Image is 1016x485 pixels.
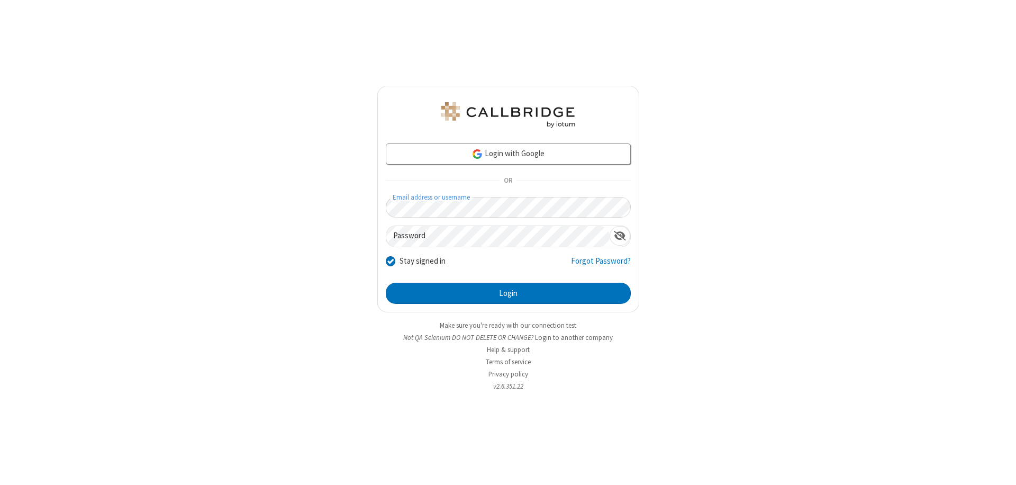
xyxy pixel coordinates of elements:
label: Stay signed in [400,255,446,267]
a: Privacy policy [488,370,528,379]
button: Login to another company [535,333,613,343]
li: Not QA Selenium DO NOT DELETE OR CHANGE? [377,333,639,343]
input: Password [386,226,610,247]
a: Login with Google [386,143,631,165]
a: Help & support [487,345,530,354]
input: Email address or username [386,197,631,218]
li: v2.6.351.22 [377,381,639,391]
img: google-icon.png [471,148,483,160]
span: OR [500,174,516,188]
a: Terms of service [486,357,531,366]
img: QA Selenium DO NOT DELETE OR CHANGE [439,102,577,128]
a: Forgot Password? [571,255,631,275]
div: Show password [610,226,630,246]
a: Make sure you're ready with our connection test [440,321,576,330]
button: Login [386,283,631,304]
